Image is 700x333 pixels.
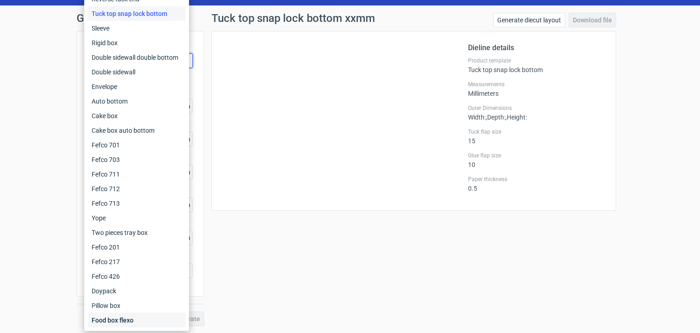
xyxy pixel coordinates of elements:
label: Outer Dimensions [468,104,605,112]
div: Fefco 426 [88,269,185,284]
div: Rigid box [88,36,185,50]
span: , Depth : [486,114,505,121]
div: Fefco 712 [88,182,185,196]
div: Pillow box [88,298,185,313]
span: Width : [468,114,486,121]
div: 15 [468,128,605,145]
div: Fefco 201 [88,240,185,255]
div: 0.5 [468,176,605,192]
div: Millimeters [468,81,605,97]
span: , Height : [505,114,527,121]
div: Cake box auto bottom [88,123,185,138]
div: Double sidewall double bottom [88,50,185,65]
div: Sleeve [88,21,185,36]
div: Fefco 713 [88,196,185,211]
label: Product template [468,57,605,64]
label: Paper thickness [468,176,605,183]
div: Fefco 711 [88,167,185,182]
div: Tuck top snap lock bottom [88,6,185,21]
div: Tuck top snap lock bottom [468,57,605,73]
div: Fefco 217 [88,255,185,269]
div: Two pieces tray box [88,225,185,240]
div: Auto bottom [88,94,185,109]
div: Food box flexo [88,313,185,328]
label: Glue flap size [468,152,605,159]
label: Measurements [468,81,605,88]
div: Envelope [88,79,185,94]
div: Fefco 703 [88,152,185,167]
h1: Tuck top snap lock bottom xxmm [211,13,375,24]
div: Doypack [88,284,185,298]
div: Fefco 701 [88,138,185,152]
div: Yope [88,211,185,225]
a: Generate diecut layout [493,13,565,27]
h2: Dieline details [468,42,605,53]
div: Cake box [88,109,185,123]
div: Double sidewall [88,65,185,79]
h1: Generate new dieline [77,13,623,24]
div: 10 [468,152,605,168]
label: Tuck flap size [468,128,605,135]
